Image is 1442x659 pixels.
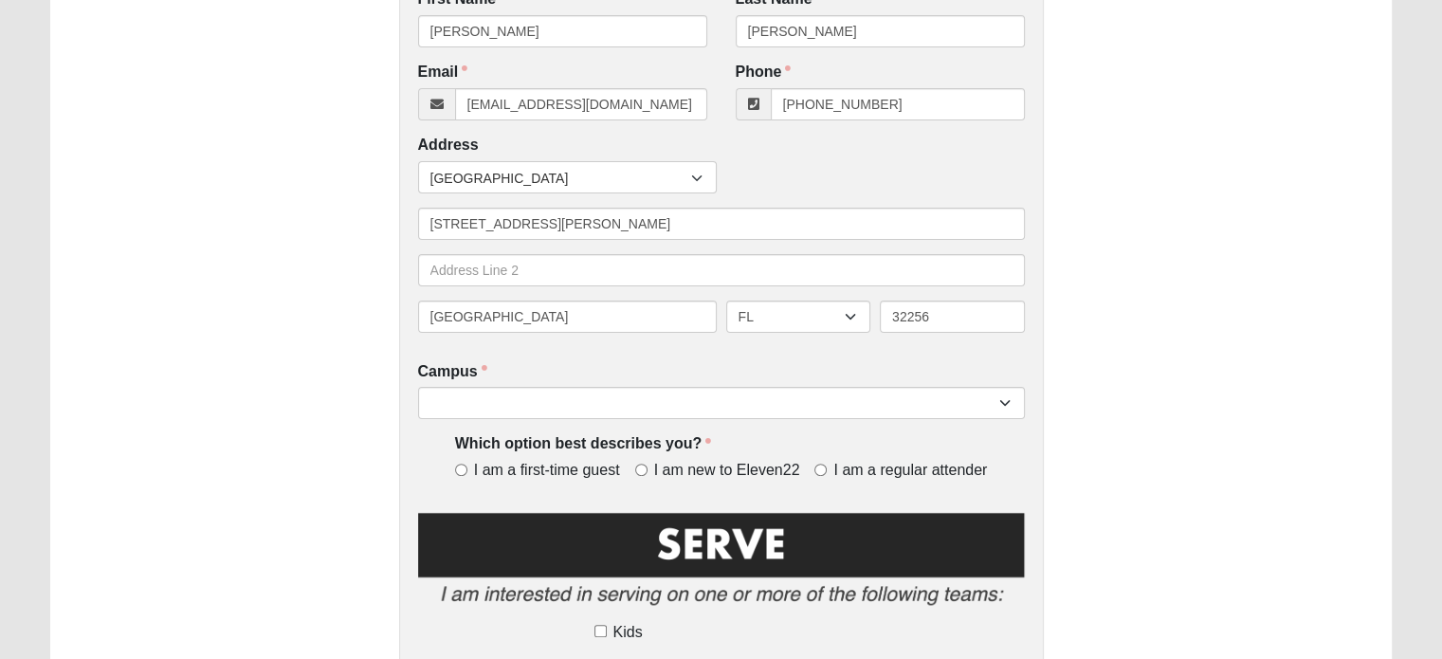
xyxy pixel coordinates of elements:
input: Address Line 1 [418,208,1025,240]
span: I am new to Eleven22 [654,460,800,482]
input: Zip [880,301,1025,333]
input: Address Line 2 [418,254,1025,286]
span: Kids [613,621,643,644]
label: Campus [418,361,487,383]
img: Serve2.png [418,509,1025,618]
input: I am new to Eleven22 [635,464,648,476]
input: I am a regular attender [814,464,827,476]
input: I am a first-time guest [455,464,467,476]
label: Address [418,135,479,156]
label: Phone [736,62,792,83]
span: [GEOGRAPHIC_DATA] [430,162,691,194]
span: I am a regular attender [833,460,987,482]
input: City [418,301,717,333]
span: I am a first-time guest [474,460,620,482]
input: Kids [594,625,607,637]
label: Email [418,62,468,83]
label: Which option best describes you? [455,433,711,455]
